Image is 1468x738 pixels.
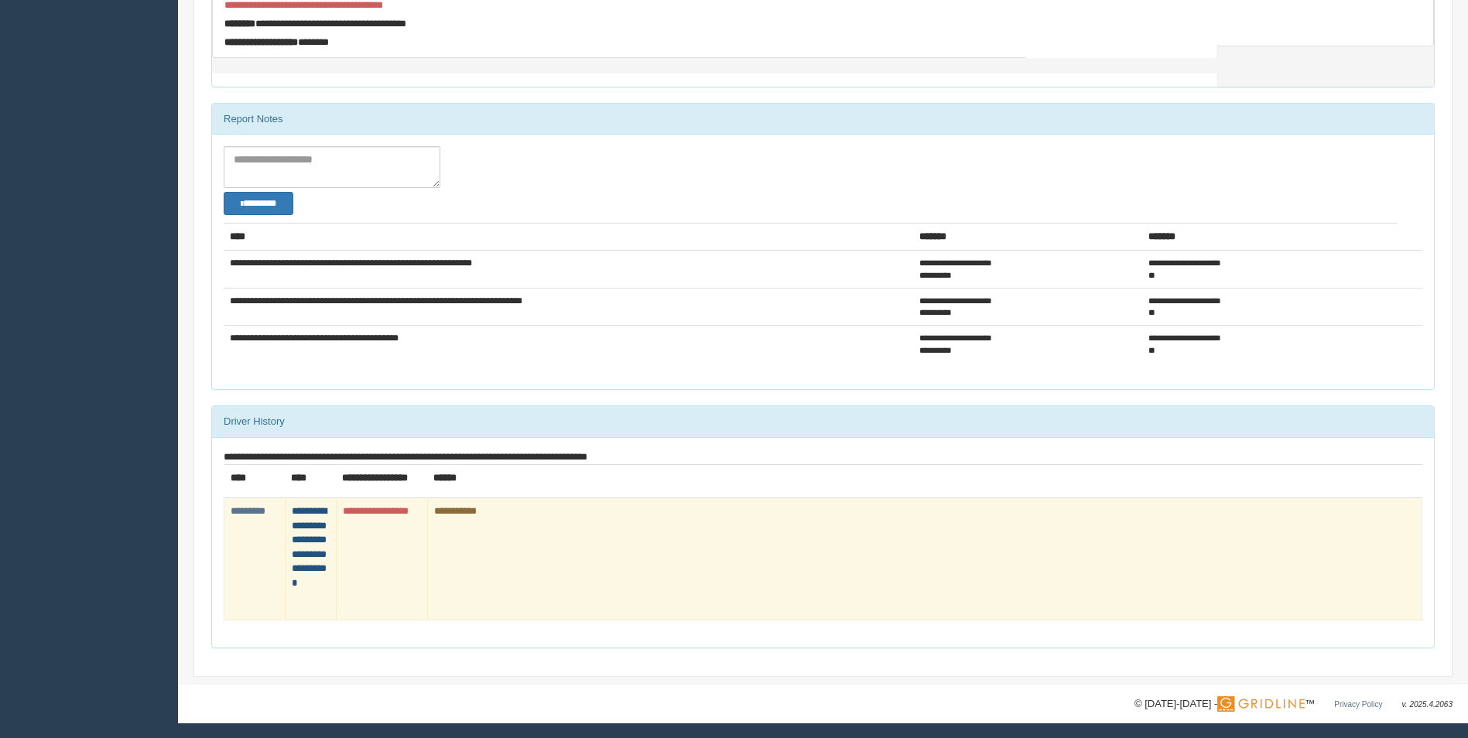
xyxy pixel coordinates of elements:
[212,104,1434,135] div: Report Notes
[1134,696,1453,712] div: © [DATE]-[DATE] - ™
[1217,696,1305,712] img: Gridline
[224,192,293,215] button: Change Filter Options
[212,406,1434,437] div: Driver History
[1402,700,1453,709] span: v. 2025.4.2063
[1334,700,1382,709] a: Privacy Policy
